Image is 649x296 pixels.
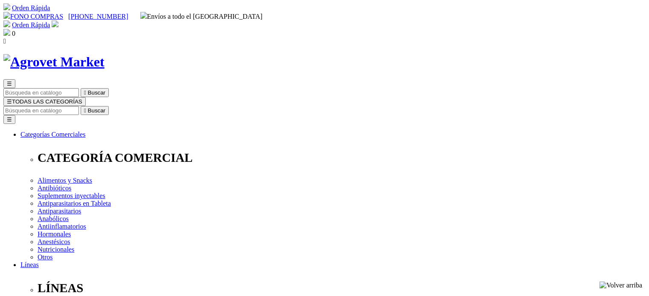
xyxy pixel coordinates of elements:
[88,89,105,96] span: Buscar
[52,21,58,29] a: Acceda a su cuenta de cliente
[38,253,53,261] a: Otros
[38,184,71,192] a: Antibióticos
[38,223,86,230] a: Antiinflamatorios
[12,21,50,29] a: Orden Rápida
[38,200,111,207] a: Antiparasitarios en Tableta
[140,12,147,19] img: delivery-truck.svg
[52,20,58,27] img: user.svg
[3,97,86,106] button: ☰TODAS LAS CATEGORÍAS
[20,131,85,138] a: Categorías Comerciales
[3,12,10,19] img: phone.svg
[38,281,646,295] p: LÍNEAS
[3,106,79,115] input: Buscar
[38,177,92,184] a: Alimentos y Snacks
[84,107,86,114] i: 
[38,230,71,238] a: Hormonales
[7,98,12,105] span: ☰
[38,246,74,253] a: Nutricionales
[88,107,105,114] span: Buscar
[68,13,128,20] a: [PHONE_NUMBER]
[81,106,109,115] button:  Buscar
[140,13,263,20] span: Envíos a todo el [GEOGRAPHIC_DATA]
[3,54,105,70] img: Agrovet Market
[3,115,15,124] button: ☰
[3,37,6,45] i: 
[3,3,10,10] img: shopping-cart.svg
[12,30,15,37] span: 0
[38,192,105,199] a: Suplementos inyectables
[84,89,86,96] i: 
[3,20,10,27] img: shopping-cart.svg
[38,215,69,222] a: Anabólicos
[20,261,39,268] a: Líneas
[7,80,12,87] span: ☰
[38,151,646,165] p: CATEGORÍA COMERCIAL
[38,238,70,245] a: Anestésicos
[3,29,10,36] img: shopping-bag.svg
[38,207,81,215] a: Antiparasitarios
[3,88,79,97] input: Buscar
[600,282,642,289] img: Volver arriba
[3,79,15,88] button: ☰
[12,4,50,11] a: Orden Rápida
[3,13,63,20] a: FONO COMPRAS
[81,88,109,97] button:  Buscar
